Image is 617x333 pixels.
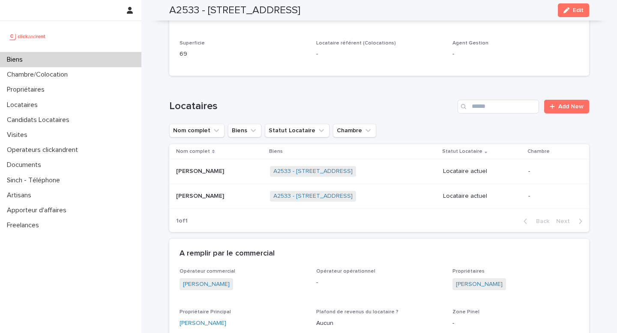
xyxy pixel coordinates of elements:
h2: A2533 - [STREET_ADDRESS] [169,4,300,17]
p: Biens [269,147,283,156]
p: Chambre [527,147,550,156]
p: - [316,278,443,287]
a: A2533 - [STREET_ADDRESS] [273,193,353,200]
span: Propriétaire Principal [180,309,231,315]
a: [PERSON_NAME] [183,280,230,289]
button: Edit [558,3,589,17]
span: Next [556,218,575,224]
p: Candidats Locataires [3,116,76,124]
button: Biens [228,124,261,137]
p: Locataire actuel [443,193,521,200]
span: Plafond de revenus du locataire ? [316,309,398,315]
button: Back [517,217,553,225]
span: Edit [573,7,584,13]
p: Locataire actuel [443,168,521,175]
p: Apporteur d'affaires [3,206,73,214]
p: Biens [3,56,30,64]
a: [PERSON_NAME] [180,319,226,328]
p: - [452,319,579,328]
a: Add New [544,100,589,113]
p: Freelances [3,221,46,229]
p: 69 [180,50,306,59]
p: Propriétaires [3,86,51,94]
button: Nom complet [169,124,225,137]
p: Operateurs clickandrent [3,146,85,154]
tr: [PERSON_NAME][PERSON_NAME] A2533 - [STREET_ADDRESS] Locataire actuel- [169,159,589,184]
p: Chambre/Colocation [3,71,75,79]
span: Propriétaires [452,269,485,274]
span: Agent Gestion [452,41,488,46]
span: Back [531,218,549,224]
span: Locataire référent (Colocations) [316,41,396,46]
h2: A remplir par le commercial [180,249,275,259]
p: Locataires [3,101,45,109]
p: - [528,193,575,200]
input: Search [458,100,539,113]
span: Add New [558,104,584,110]
p: Aucun [316,319,443,328]
p: - [316,50,443,59]
span: Opérateur opérationnel [316,269,375,274]
tr: [PERSON_NAME][PERSON_NAME] A2533 - [STREET_ADDRESS] Locataire actuel- [169,184,589,208]
p: Visites [3,131,34,139]
p: [PERSON_NAME] [176,191,226,200]
span: Opérateur commercial [180,269,235,274]
button: Statut Locataire [265,124,329,137]
p: Documents [3,161,48,169]
img: UCB0brd3T0yccxBKYDjQ [7,28,48,45]
p: 1 of 1 [169,211,195,232]
p: - [528,168,575,175]
p: Statut Locataire [442,147,482,156]
button: Chambre [333,124,376,137]
span: Zone Pinel [452,309,479,315]
a: A2533 - [STREET_ADDRESS] [273,168,353,175]
a: [PERSON_NAME] [456,280,503,289]
p: Artisans [3,191,38,199]
span: Superficie [180,41,205,46]
button: Next [553,217,589,225]
p: [PERSON_NAME] [176,166,226,175]
p: Sinch - Téléphone [3,176,67,184]
p: Nom complet [176,147,210,156]
p: - [452,50,579,59]
h1: Locataires [169,100,454,113]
